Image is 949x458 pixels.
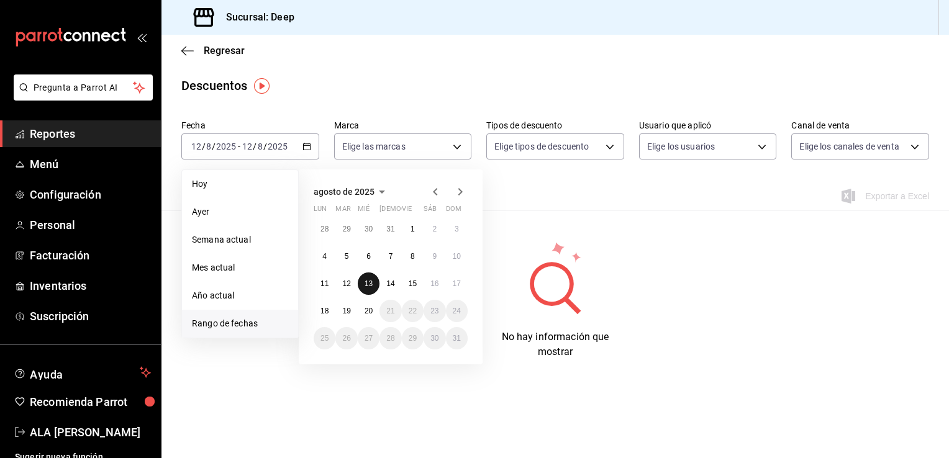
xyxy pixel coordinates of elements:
abbr: 8 de agosto de 2025 [411,252,415,261]
img: Tooltip marker [254,78,270,94]
span: Mes actual [192,261,288,274]
abbr: 30 de agosto de 2025 [430,334,438,343]
span: Ayuda [30,365,135,380]
button: 3 de agosto de 2025 [446,218,468,240]
input: ---- [216,141,237,151]
span: Configuración [30,186,151,203]
abbr: 20 de agosto de 2025 [365,307,373,315]
h3: Sucursal: Deep [216,10,294,25]
span: Pregunta a Parrot AI [34,81,134,94]
abbr: 27 de agosto de 2025 [365,334,373,343]
span: Semana actual [192,233,288,246]
abbr: lunes [314,205,327,218]
input: ---- [267,141,288,151]
abbr: 6 de agosto de 2025 [366,252,371,261]
abbr: 11 de agosto de 2025 [320,279,329,288]
input: -- [242,141,253,151]
input: -- [191,141,202,151]
button: Pregunta a Parrot AI [14,74,153,101]
abbr: 24 de agosto de 2025 [453,307,461,315]
span: Personal [30,217,151,233]
span: / [202,141,206,151]
span: Elige las marcas [342,140,406,153]
input: -- [206,141,212,151]
button: 20 de agosto de 2025 [358,300,379,322]
abbr: 28 de agosto de 2025 [386,334,394,343]
button: 12 de agosto de 2025 [335,272,357,295]
input: -- [257,141,263,151]
abbr: miércoles [358,205,370,218]
button: 9 de agosto de 2025 [424,245,445,267]
button: 29 de agosto de 2025 [402,327,424,349]
span: Reportes [30,125,151,142]
abbr: 15 de agosto de 2025 [409,279,417,288]
span: - [238,141,240,151]
span: Ayer [192,205,288,218]
button: 26 de agosto de 2025 [335,327,357,349]
button: 22 de agosto de 2025 [402,300,424,322]
abbr: 3 de agosto de 2025 [455,225,459,233]
abbr: sábado [424,205,437,218]
span: / [253,141,257,151]
abbr: 28 de julio de 2025 [320,225,329,233]
abbr: 12 de agosto de 2025 [342,279,350,288]
button: 29 de julio de 2025 [335,218,357,240]
span: Facturación [30,247,151,264]
abbr: martes [335,205,350,218]
button: 6 de agosto de 2025 [358,245,379,267]
abbr: 31 de agosto de 2025 [453,334,461,343]
span: Hoy [192,177,288,191]
label: Tipos de descuento [486,121,624,130]
button: 31 de julio de 2025 [379,218,401,240]
button: 24 de agosto de 2025 [446,300,468,322]
span: / [263,141,267,151]
abbr: 19 de agosto de 2025 [342,307,350,315]
abbr: viernes [402,205,412,218]
abbr: domingo [446,205,461,218]
button: 19 de agosto de 2025 [335,300,357,322]
abbr: 17 de agosto de 2025 [453,279,461,288]
span: Elige los canales de venta [799,140,899,153]
button: 18 de agosto de 2025 [314,300,335,322]
button: 27 de agosto de 2025 [358,327,379,349]
button: Regresar [181,45,245,56]
abbr: 5 de agosto de 2025 [345,252,349,261]
abbr: 2 de agosto de 2025 [432,225,437,233]
span: Inventarios [30,277,151,294]
abbr: 1 de agosto de 2025 [411,225,415,233]
button: 16 de agosto de 2025 [424,272,445,295]
span: Suscripción [30,308,151,325]
span: Elige los usuarios [647,140,715,153]
button: agosto de 2025 [314,184,389,199]
label: Marca [334,121,472,130]
abbr: 4 de agosto de 2025 [322,252,327,261]
abbr: 9 de agosto de 2025 [432,252,437,261]
button: 5 de agosto de 2025 [335,245,357,267]
span: No hay información que mostrar [502,331,609,357]
abbr: 14 de agosto de 2025 [386,279,394,288]
span: Elige tipos de descuento [494,140,589,153]
abbr: 22 de agosto de 2025 [409,307,417,315]
button: 1 de agosto de 2025 [402,218,424,240]
abbr: 16 de agosto de 2025 [430,279,438,288]
span: Menú [30,156,151,173]
abbr: 29 de agosto de 2025 [409,334,417,343]
span: ALA [PERSON_NAME] [30,424,151,441]
span: agosto de 2025 [314,187,375,197]
button: 30 de agosto de 2025 [424,327,445,349]
button: 30 de julio de 2025 [358,218,379,240]
button: open_drawer_menu [137,32,147,42]
abbr: 31 de julio de 2025 [386,225,394,233]
abbr: 29 de julio de 2025 [342,225,350,233]
abbr: 10 de agosto de 2025 [453,252,461,261]
button: 11 de agosto de 2025 [314,272,335,295]
button: 28 de julio de 2025 [314,218,335,240]
button: 10 de agosto de 2025 [446,245,468,267]
abbr: 25 de agosto de 2025 [320,334,329,343]
abbr: 23 de agosto de 2025 [430,307,438,315]
button: 21 de agosto de 2025 [379,300,401,322]
button: 2 de agosto de 2025 [424,218,445,240]
abbr: 21 de agosto de 2025 [386,307,394,315]
abbr: 7 de agosto de 2025 [389,252,393,261]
